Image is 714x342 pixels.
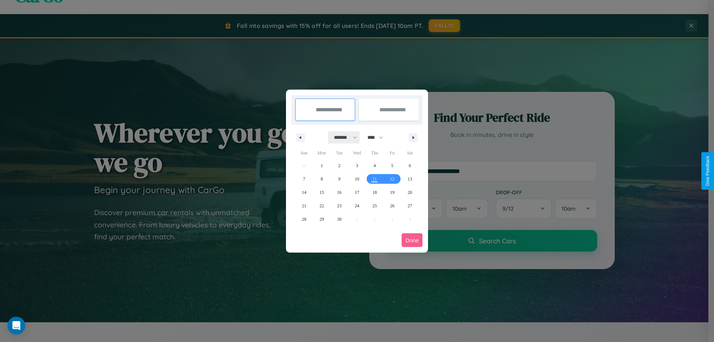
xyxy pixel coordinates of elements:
button: 25 [366,199,383,212]
button: 2 [331,159,348,172]
span: 1 [321,159,323,172]
span: 19 [390,186,395,199]
button: Done [402,233,422,247]
span: 14 [302,186,306,199]
button: 19 [383,186,401,199]
button: 21 [295,199,313,212]
button: 30 [331,212,348,226]
span: Mon [313,147,330,159]
button: 1 [313,159,330,172]
span: Sat [401,147,419,159]
span: 26 [390,199,395,212]
button: 4 [366,159,383,172]
span: 7 [303,172,305,186]
span: Tue [331,147,348,159]
button: 13 [401,172,419,186]
button: 18 [366,186,383,199]
button: 17 [348,186,366,199]
button: 26 [383,199,401,212]
button: 7 [295,172,313,186]
button: 12 [383,172,401,186]
button: 16 [331,186,348,199]
button: 8 [313,172,330,186]
span: 2 [338,159,341,172]
button: 5 [383,159,401,172]
span: 16 [337,186,342,199]
button: 27 [401,199,419,212]
span: 21 [302,199,306,212]
span: 15 [319,186,324,199]
span: Fri [383,147,401,159]
span: Wed [348,147,366,159]
span: 25 [372,199,377,212]
span: Sun [295,147,313,159]
button: 3 [348,159,366,172]
button: 28 [295,212,313,226]
button: 15 [313,186,330,199]
span: 5 [391,159,393,172]
span: 30 [337,212,342,226]
span: 3 [356,159,358,172]
span: 20 [408,186,412,199]
span: 24 [355,199,359,212]
button: 9 [331,172,348,186]
div: Give Feedback [705,156,710,186]
button: 22 [313,199,330,212]
span: 22 [319,199,324,212]
div: Open Intercom Messenger [7,317,25,335]
span: 28 [302,212,306,226]
span: 18 [372,186,377,199]
span: 4 [373,159,376,172]
button: 6 [401,159,419,172]
span: 12 [390,172,395,186]
span: 27 [408,199,412,212]
span: 29 [319,212,324,226]
span: 11 [373,172,377,186]
span: 17 [355,186,359,199]
span: 6 [409,159,411,172]
button: 23 [331,199,348,212]
span: 23 [337,199,342,212]
span: Thu [366,147,383,159]
button: 20 [401,186,419,199]
button: 29 [313,212,330,226]
button: 11 [366,172,383,186]
span: 9 [338,172,341,186]
span: 10 [355,172,359,186]
span: 13 [408,172,412,186]
span: 8 [321,172,323,186]
button: 10 [348,172,366,186]
button: 24 [348,199,366,212]
button: 14 [295,186,313,199]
